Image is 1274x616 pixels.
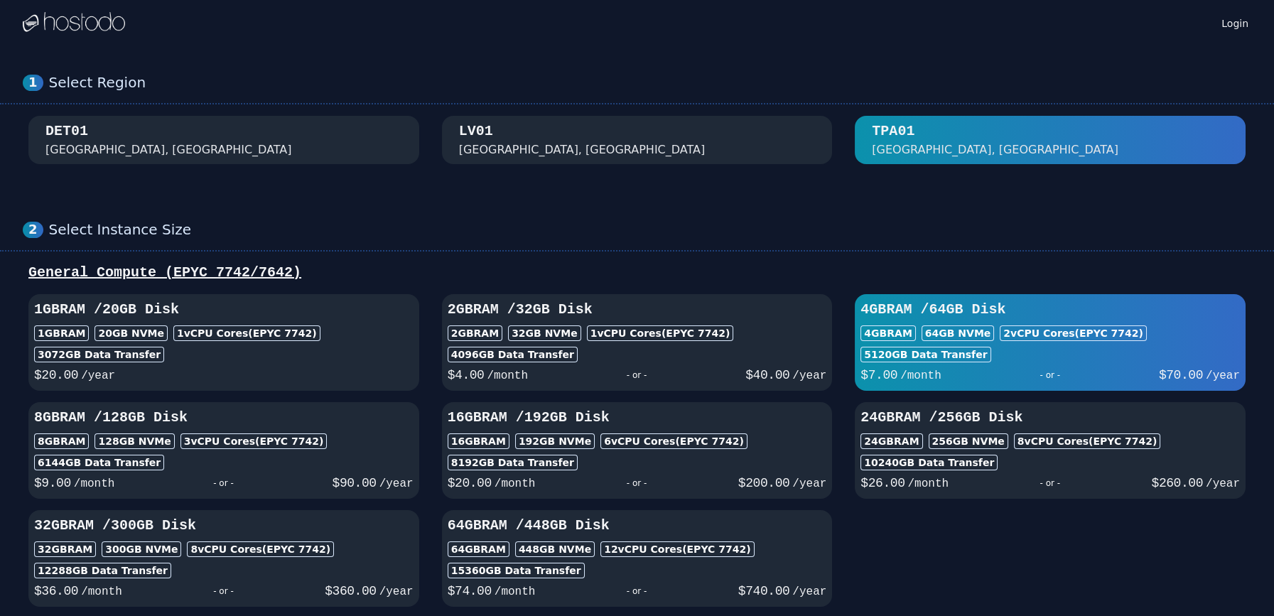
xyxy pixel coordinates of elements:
[34,541,96,557] div: 32GB RAM
[34,300,414,320] h3: 1GB RAM / 20 GB Disk
[187,541,334,557] div: 8 vCPU Cores (EPYC 7742)
[600,541,754,557] div: 12 vCPU Cores (EPYC 7742)
[907,477,949,490] span: /month
[860,408,1240,428] h3: 24GB RAM / 256 GB Disk
[860,455,998,470] div: 10240 GB Data Transfer
[738,476,789,490] span: $ 200.00
[1206,369,1240,382] span: /year
[792,369,826,382] span: /year
[448,300,827,320] h3: 2GB RAM / 32 GB Disk
[34,347,164,362] div: 3072 GB Data Transfer
[860,368,897,382] span: $ 7.00
[738,584,789,598] span: $ 740.00
[941,365,1159,385] div: - or -
[448,347,578,362] div: 4096 GB Data Transfer
[508,325,581,341] div: 32 GB NVMe
[459,141,706,158] div: [GEOGRAPHIC_DATA], [GEOGRAPHIC_DATA]
[180,433,328,449] div: 3 vCPU Cores (EPYC 7742)
[535,581,738,601] div: - or -
[745,368,789,382] span: $ 40.00
[379,477,414,490] span: /year
[1206,477,1240,490] span: /year
[929,433,1008,449] div: 256 GB NVMe
[1159,368,1203,382] span: $ 70.00
[45,141,292,158] div: [GEOGRAPHIC_DATA], [GEOGRAPHIC_DATA]
[23,263,1251,283] div: General Compute (EPYC 7742/7642)
[34,455,164,470] div: 6144 GB Data Transfer
[74,477,115,490] span: /month
[860,325,915,341] div: 4GB RAM
[379,585,414,598] span: /year
[900,369,941,382] span: /month
[587,325,734,341] div: 1 vCPU Cores (EPYC 7742)
[448,476,492,490] span: $ 20.00
[28,116,419,164] button: DET01 [GEOGRAPHIC_DATA], [GEOGRAPHIC_DATA]
[34,325,89,341] div: 1GB RAM
[1219,13,1251,31] a: Login
[495,585,536,598] span: /month
[28,402,419,499] button: 8GBRAM /128GB Disk8GBRAM128GB NVMe3vCPU Cores(EPYC 7742)6144GB Data Transfer$9.00/month- or -$90....
[34,433,89,449] div: 8GB RAM
[34,408,414,428] h3: 8GB RAM / 128 GB Disk
[448,584,492,598] span: $ 74.00
[448,408,827,428] h3: 16GB RAM / 192 GB Disk
[34,368,78,382] span: $ 20.00
[872,121,914,141] div: TPA01
[487,369,528,382] span: /month
[792,585,826,598] span: /year
[102,541,181,557] div: 300 GB NVMe
[23,75,43,91] div: 1
[448,325,502,341] div: 2GB RAM
[1014,433,1161,449] div: 8 vCPU Cores (EPYC 7742)
[535,473,738,493] div: - or -
[528,365,745,385] div: - or -
[855,402,1246,499] button: 24GBRAM /256GB Disk24GBRAM256GB NVMe8vCPU Cores(EPYC 7742)10240GB Data Transfer$26.00/month- or -...
[448,368,485,382] span: $ 4.00
[34,563,171,578] div: 12288 GB Data Transfer
[1000,325,1147,341] div: 2 vCPU Cores (EPYC 7742)
[95,433,174,449] div: 128 GB NVMe
[442,116,833,164] button: LV01 [GEOGRAPHIC_DATA], [GEOGRAPHIC_DATA]
[600,433,747,449] div: 6 vCPU Cores (EPYC 7742)
[448,455,578,470] div: 8192 GB Data Transfer
[81,369,115,382] span: /year
[34,476,71,490] span: $ 9.00
[442,510,833,607] button: 64GBRAM /448GB Disk64GBRAM448GB NVMe12vCPU Cores(EPYC 7742)15360GB Data Transfer$74.00/month- or ...
[114,473,332,493] div: - or -
[922,325,995,341] div: 64 GB NVMe
[515,433,595,449] div: 192 GB NVMe
[855,116,1246,164] button: TPA01 [GEOGRAPHIC_DATA], [GEOGRAPHIC_DATA]
[23,12,125,33] img: Logo
[855,294,1246,391] button: 4GBRAM /64GB Disk4GBRAM64GB NVMe2vCPU Cores(EPYC 7742)5120GB Data Transfer$7.00/month- or -$70.00...
[860,300,1240,320] h3: 4GB RAM / 64 GB Disk
[122,581,325,601] div: - or -
[442,294,833,391] button: 2GBRAM /32GB Disk2GBRAM32GB NVMe1vCPU Cores(EPYC 7742)4096GB Data Transfer$4.00/month- or -$40.00...
[860,476,905,490] span: $ 26.00
[448,516,827,536] h3: 64GB RAM / 448 GB Disk
[49,221,1251,239] div: Select Instance Size
[95,325,168,341] div: 20 GB NVMe
[23,222,43,238] div: 2
[448,541,509,557] div: 64GB RAM
[860,433,922,449] div: 24GB RAM
[173,325,320,341] div: 1 vCPU Cores (EPYC 7742)
[34,516,414,536] h3: 32GB RAM / 300 GB Disk
[1152,476,1203,490] span: $ 260.00
[81,585,122,598] span: /month
[448,433,509,449] div: 16GB RAM
[333,476,377,490] span: $ 90.00
[495,477,536,490] span: /month
[325,584,376,598] span: $ 360.00
[49,74,1251,92] div: Select Region
[459,121,493,141] div: LV01
[45,121,88,141] div: DET01
[792,477,826,490] span: /year
[442,402,833,499] button: 16GBRAM /192GB Disk16GBRAM192GB NVMe6vCPU Cores(EPYC 7742)8192GB Data Transfer$20.00/month- or -$...
[34,584,78,598] span: $ 36.00
[872,141,1118,158] div: [GEOGRAPHIC_DATA], [GEOGRAPHIC_DATA]
[515,541,595,557] div: 448 GB NVMe
[949,473,1151,493] div: - or -
[448,563,585,578] div: 15360 GB Data Transfer
[860,347,990,362] div: 5120 GB Data Transfer
[28,294,419,391] button: 1GBRAM /20GB Disk1GBRAM20GB NVMe1vCPU Cores(EPYC 7742)3072GB Data Transfer$20.00/year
